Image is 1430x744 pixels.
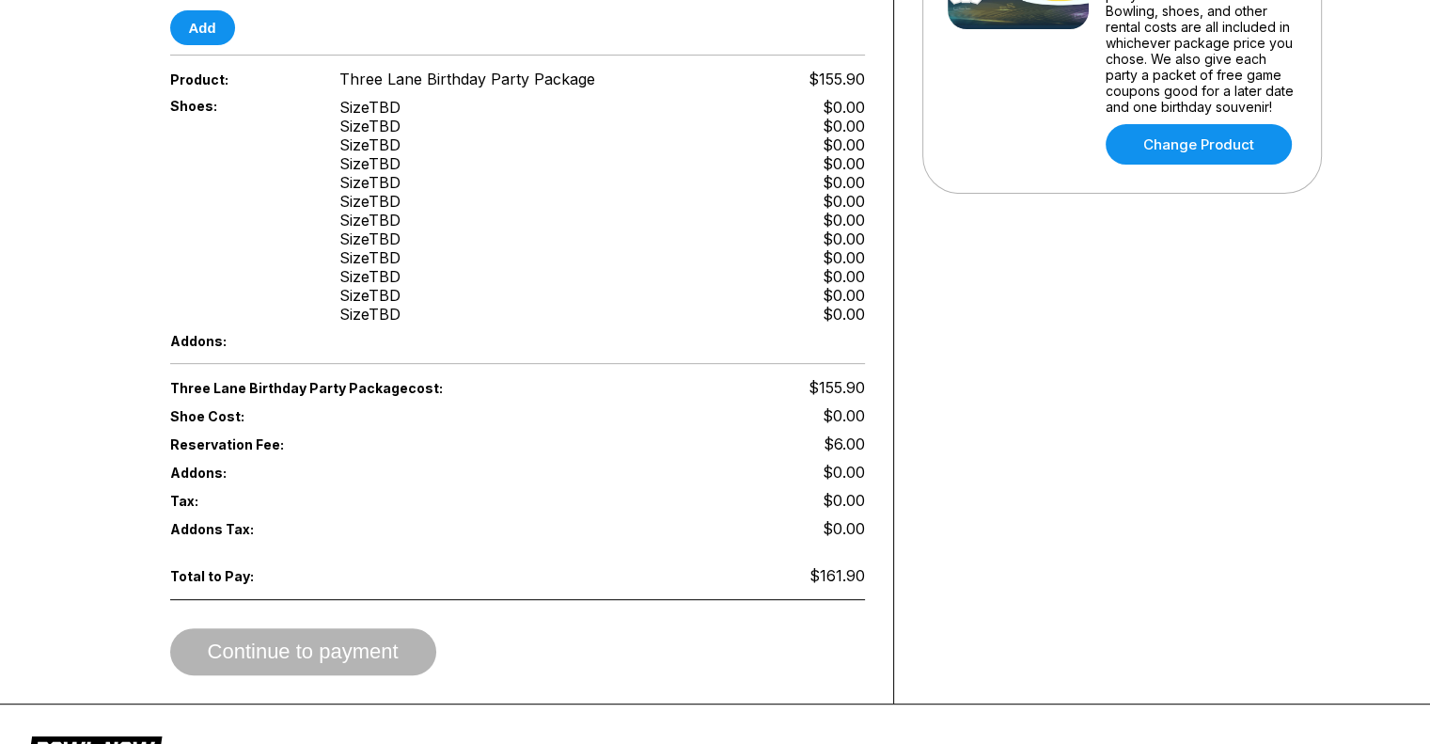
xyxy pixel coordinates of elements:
span: Shoes: [170,98,309,114]
span: $6.00 [824,435,865,453]
div: Size TBD [339,117,401,135]
div: Size TBD [339,267,401,286]
div: Size TBD [339,230,401,248]
div: $0.00 [823,135,865,154]
div: Size TBD [339,173,401,192]
div: $0.00 [823,230,865,248]
div: $0.00 [823,154,865,173]
div: $0.00 [823,305,865,324]
div: $0.00 [823,248,865,267]
span: $161.90 [809,566,865,585]
span: Reservation Fee: [170,436,518,452]
span: Shoe Cost: [170,408,309,424]
div: Size TBD [339,305,401,324]
span: $155.90 [809,378,865,397]
span: $155.90 [809,70,865,88]
span: $0.00 [823,491,865,510]
span: $0.00 [823,406,865,425]
div: $0.00 [823,173,865,192]
div: Size TBD [339,154,401,173]
div: Size TBD [339,98,401,117]
span: Addons: [170,465,309,481]
div: $0.00 [823,211,865,230]
div: $0.00 [823,98,865,117]
span: $0.00 [823,519,865,538]
span: Tax: [170,493,309,509]
span: Addons: [170,333,309,349]
div: Size TBD [339,248,401,267]
div: Size TBD [339,135,401,154]
span: Addons Tax: [170,521,309,537]
span: Three Lane Birthday Party Package cost: [170,380,518,396]
div: Size TBD [339,286,401,305]
span: Total to Pay: [170,568,309,584]
div: $0.00 [823,192,865,211]
a: Change Product [1106,124,1292,165]
div: $0.00 [823,267,865,286]
div: $0.00 [823,286,865,305]
span: Three Lane Birthday Party Package [339,70,595,88]
span: Product: [170,71,309,87]
div: $0.00 [823,117,865,135]
div: Size TBD [339,211,401,230]
button: Add [170,10,235,45]
span: $0.00 [823,463,865,482]
div: Size TBD [339,192,401,211]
